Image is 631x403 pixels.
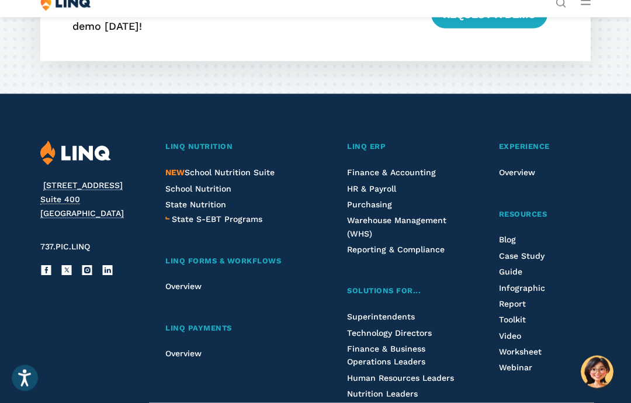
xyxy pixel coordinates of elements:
a: State S-EBT Programs [172,213,262,225]
span: State S-EBT Programs [172,214,262,224]
a: Case Study [499,251,545,260]
span: Resources [499,210,547,218]
a: Guide [499,267,522,276]
a: Reporting & Compliance [347,245,445,254]
span: LINQ Payments [165,324,232,332]
span: LINQ Forms & Workflows [165,256,281,265]
a: Infographic [499,283,545,293]
a: Overview [165,282,202,291]
a: School Nutrition [165,184,231,193]
a: HR & Payroll [347,184,396,193]
a: Report [499,299,526,308]
a: Webinar [499,363,532,372]
a: Nutrition Leaders [347,389,418,398]
a: Instagram [81,265,93,276]
span: Experience [499,142,550,151]
img: LINQ | K‑12 Software [40,141,111,166]
a: Blog [499,235,516,244]
a: Warehouse Management (WHS) [347,216,446,238]
a: Experience [499,141,591,153]
span: NEW [165,168,185,177]
a: Superintendents [347,312,415,321]
a: Human Resources Leaders [347,373,454,383]
a: Technology Directors [347,328,432,338]
a: State Nutrition [165,200,226,209]
a: LINQ ERP [347,141,458,153]
a: Finance & Accounting [347,168,436,177]
a: X [61,265,72,276]
button: Hello, have a question? Let’s chat. [581,356,613,388]
a: Finance & Business Operations Leaders [347,344,425,366]
a: LINQ Payments [165,322,306,335]
span: LINQ Nutrition [165,142,233,151]
span: LINQ ERP [347,142,386,151]
a: LinkedIn [102,265,113,276]
a: LINQ Forms & Workflows [165,255,306,267]
span: School Nutrition Suite [165,168,275,177]
a: NEWSchool Nutrition Suite [165,168,275,177]
a: Resources [499,209,591,221]
a: Worksheet [499,347,542,356]
a: Overview [165,349,202,358]
span: 737.PIC.LINQ [40,242,90,251]
a: Purchasing [347,200,392,209]
a: Facebook [40,265,52,276]
a: Video [499,331,521,341]
a: LINQ Nutrition [165,141,306,153]
a: Overview [499,168,535,177]
a: Toolkit [499,315,526,324]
